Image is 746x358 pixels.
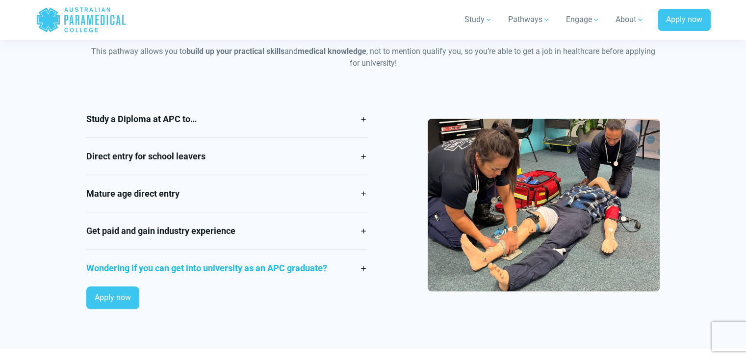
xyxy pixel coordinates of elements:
[186,47,284,56] strong: build up your practical skills
[658,9,711,31] a: Apply now
[86,286,139,309] a: Apply now
[298,47,366,56] strong: medical knowledge
[86,212,367,249] a: Get paid and gain industry experience
[86,46,660,69] p: This pathway allows you to and , not to mention qualify you, so you’re able to get a job in healt...
[86,175,367,212] a: Mature age direct entry
[459,6,498,33] a: Study
[86,101,367,137] a: Study a Diploma at APC to…
[86,138,367,175] a: Direct entry for school leavers
[610,6,650,33] a: About
[502,6,556,33] a: Pathways
[36,4,127,36] a: Australian Paramedical College
[560,6,606,33] a: Engage
[86,250,367,286] a: Wondering if you can get into university as an APC graduate?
